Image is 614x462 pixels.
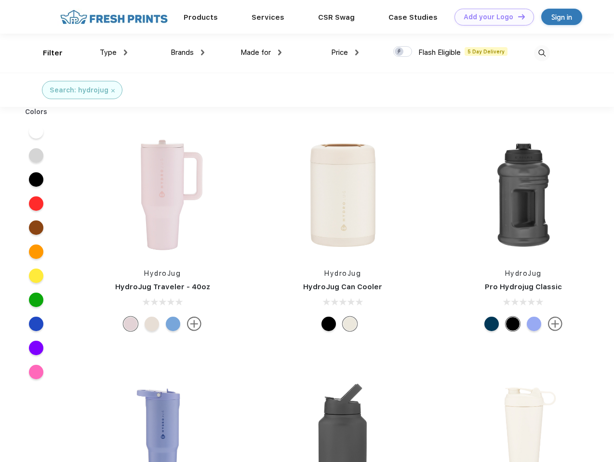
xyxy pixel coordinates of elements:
img: dropdown.png [201,50,204,55]
div: Black [321,317,336,331]
a: Sign in [541,9,582,25]
span: Flash Eligible [418,48,461,57]
a: HydroJug [144,269,181,277]
div: Filter [43,48,63,59]
img: dropdown.png [124,50,127,55]
div: Black [506,317,520,331]
img: desktop_search.svg [534,45,550,61]
img: dropdown.png [278,50,281,55]
div: Riptide [166,317,180,331]
span: Price [331,48,348,57]
img: dropdown.png [355,50,359,55]
img: more.svg [187,317,201,331]
div: Colors [18,107,55,117]
img: fo%20logo%202.webp [57,9,171,26]
span: Brands [171,48,194,57]
img: func=resize&h=266 [279,131,407,259]
div: Pink Sand [123,317,138,331]
a: HydroJug Can Cooler [303,282,382,291]
img: DT [518,14,525,19]
img: func=resize&h=266 [459,131,587,259]
span: Made for [240,48,271,57]
img: func=resize&h=266 [98,131,227,259]
div: Sign in [551,12,572,23]
div: Cream [145,317,159,331]
img: more.svg [548,317,562,331]
div: Add your Logo [464,13,513,21]
span: Type [100,48,117,57]
span: 5 Day Delivery [465,47,507,56]
a: Products [184,13,218,22]
img: filter_cancel.svg [111,89,115,92]
div: Hyper Blue [527,317,541,331]
a: Pro Hydrojug Classic [485,282,562,291]
div: Cream [343,317,357,331]
a: HydroJug Traveler - 40oz [115,282,210,291]
a: HydroJug [505,269,542,277]
div: Navy [484,317,499,331]
a: HydroJug [324,269,361,277]
div: Search: hydrojug [50,85,108,95]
